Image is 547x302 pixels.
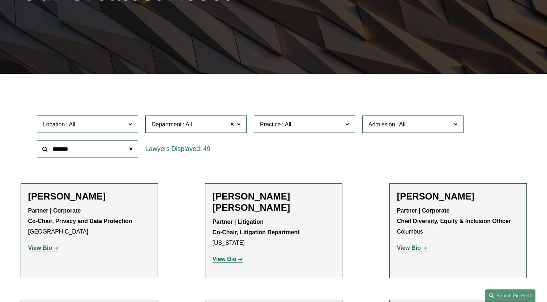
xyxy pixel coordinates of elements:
[260,121,281,127] span: Practice
[28,207,132,224] strong: Partner | Corporate Co-Chair, Privacy and Data Protection
[28,245,59,251] a: View Bio
[397,207,511,224] strong: Partner | Corporate Chief Diversity, Equity & Inclusion Officer
[368,121,395,127] span: Admission
[397,191,519,202] h2: [PERSON_NAME]
[397,206,519,237] p: Columbus
[28,206,150,237] p: [GEOGRAPHIC_DATA]
[397,245,427,251] a: View Bio
[213,191,335,213] h2: [PERSON_NAME] [PERSON_NAME]
[213,219,300,235] strong: Partner | Litigation Co-Chair, Litigation Department
[213,256,243,262] a: View Bio
[185,120,192,129] span: All
[203,145,210,152] span: 49
[213,256,236,262] strong: View Bio
[28,245,52,251] strong: View Bio
[28,191,150,202] h2: [PERSON_NAME]
[485,289,535,302] a: Search this site
[43,121,65,127] span: Location
[397,245,421,251] strong: View Bio
[151,121,182,127] span: Department
[213,217,335,248] p: [US_STATE]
